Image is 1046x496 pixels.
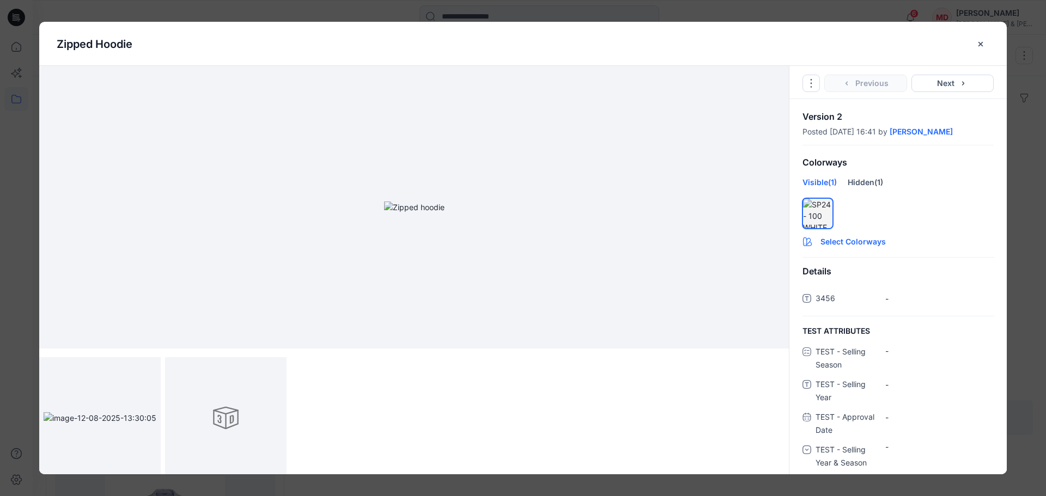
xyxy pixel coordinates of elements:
span: TEST ATTRIBUTES [802,325,870,336]
button: Options [802,75,820,92]
img: image-12-08-2025-13:30:05 [44,412,156,424]
button: Next [911,75,994,92]
div: - [885,343,994,359]
span: TEST - Selling Year [816,378,881,404]
span: TEST - Selling Season [816,345,881,371]
img: Zipped hoodie [384,201,445,213]
a: [PERSON_NAME] [890,127,953,136]
div: Colorways [789,149,1007,176]
span: TEST - Approval Date [816,411,881,437]
div: Posted [DATE] 16:41 by [802,127,994,136]
button: Select Colorways [789,231,1007,248]
div: Hidden (1) [848,176,883,196]
div: There must be at least one visible colorway [814,200,831,217]
span: 3456 [816,292,881,307]
p: Zipped hoodie [57,36,132,52]
div: Details [789,258,1007,285]
span: - [885,412,994,423]
button: close-btn [972,35,989,53]
span: - [885,293,994,304]
div: Visible (1) [802,176,837,196]
p: Version 2 [802,112,994,121]
div: hide/show colorwaySP24 - 100 WHITE [802,198,833,229]
span: TEST - Selling Year & Season [816,443,881,469]
span: - [885,379,994,390]
div: - [885,441,994,452]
